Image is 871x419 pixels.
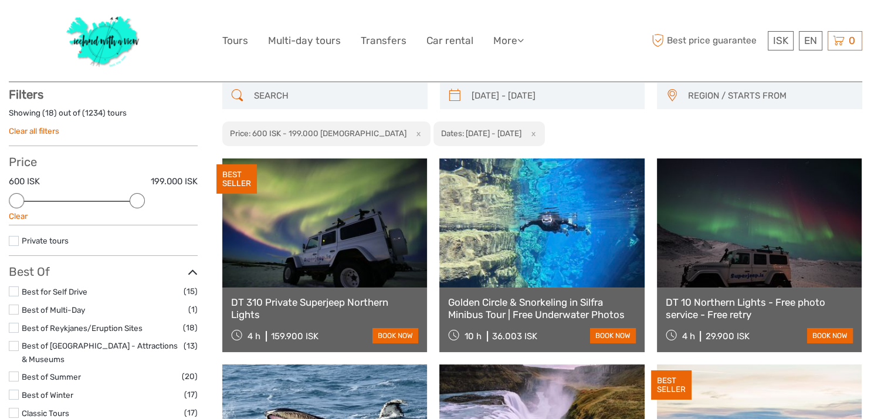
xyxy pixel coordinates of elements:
button: x [523,127,539,140]
span: 4 h [682,331,694,342]
a: Best of Reykjanes/Eruption Sites [22,323,143,333]
img: 1077-ca632067-b948-436b-9c7a-efe9894e108b_logo_big.jpg [60,9,146,73]
div: 159.900 ISK [271,331,318,342]
span: 10 h [465,331,482,342]
span: 4 h [248,331,260,342]
h3: Best Of [9,265,198,279]
input: SELECT DATES [467,86,639,106]
div: BEST SELLER [651,370,692,400]
span: (15) [184,285,198,298]
a: DT 10 Northern Lights - Free photo service - Free retry [666,296,853,320]
span: (1) [188,303,198,316]
a: book now [590,328,636,343]
a: Classic Tours [22,408,69,418]
h2: Price: 600 ISK - 199.000 [DEMOGRAPHIC_DATA] [230,129,406,138]
a: Golden Circle & Snorkeling in Silfra Minibus Tour | Free Underwater Photos [448,296,635,320]
span: Best price guarantee [649,31,765,50]
a: Best of [GEOGRAPHIC_DATA] - Attractions & Museums [22,341,178,364]
span: ISK [773,35,788,46]
div: 36.003 ISK [492,331,537,342]
a: Car rental [426,32,473,49]
a: Best for Self Drive [22,287,87,296]
a: book now [372,328,418,343]
span: (18) [183,321,198,334]
a: Transfers [361,32,406,49]
a: Tours [222,32,248,49]
span: (13) [184,339,198,353]
label: 600 ISK [9,175,40,188]
a: Multi-day tours [268,32,341,49]
button: REGION / STARTS FROM [683,86,856,106]
div: BEST SELLER [216,164,257,194]
span: (20) [182,370,198,383]
div: Showing ( ) out of ( ) tours [9,107,198,126]
label: 1234 [85,107,103,119]
a: DT 310 Private Superjeep Northern Lights [231,296,418,320]
h3: Price [9,155,198,169]
label: 199.000 ISK [151,175,198,188]
span: 0 [847,35,857,46]
div: Clear [9,211,198,222]
a: Clear all filters [9,126,59,136]
div: EN [799,31,822,50]
a: More [493,32,524,49]
strong: Filters [9,87,43,102]
input: SEARCH [249,86,422,106]
span: (17) [184,388,198,401]
a: Best of Summer [22,372,81,381]
div: 29.900 ISK [705,331,749,342]
label: 18 [45,107,54,119]
h2: Dates: [DATE] - [DATE] [441,129,521,138]
a: Best of Multi-Day [22,305,85,315]
a: book now [807,328,853,343]
a: Best of Winter [22,390,73,400]
button: x [408,127,424,140]
a: Private tours [22,236,69,245]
